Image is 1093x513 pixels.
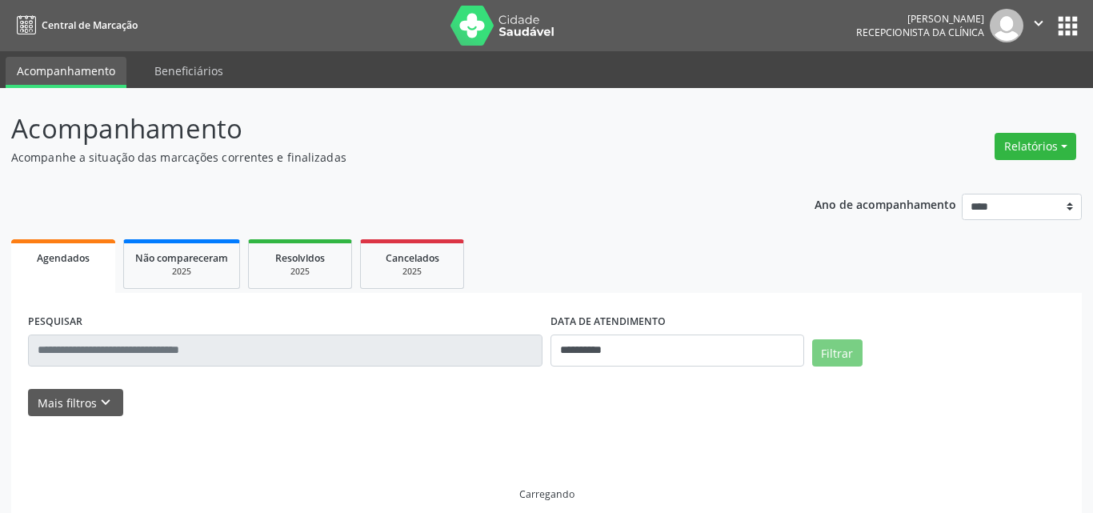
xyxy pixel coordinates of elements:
i:  [1030,14,1047,32]
button:  [1023,9,1054,42]
p: Acompanhamento [11,109,761,149]
i: keyboard_arrow_down [97,394,114,411]
div: 2025 [260,266,340,278]
p: Acompanhe a situação das marcações correntes e finalizadas [11,149,761,166]
div: 2025 [372,266,452,278]
span: Resolvidos [275,251,325,265]
button: Relatórios [995,133,1076,160]
label: DATA DE ATENDIMENTO [551,310,666,335]
a: Beneficiários [143,57,234,85]
button: apps [1054,12,1082,40]
div: 2025 [135,266,228,278]
span: Não compareceram [135,251,228,265]
div: Carregando [519,487,575,501]
span: Cancelados [386,251,439,265]
a: Central de Marcação [11,12,138,38]
button: Mais filtroskeyboard_arrow_down [28,389,123,417]
img: img [990,9,1023,42]
span: Central de Marcação [42,18,138,32]
a: Acompanhamento [6,57,126,88]
span: Recepcionista da clínica [856,26,984,39]
label: PESQUISAR [28,310,82,335]
button: Filtrar [812,339,863,367]
p: Ano de acompanhamento [815,194,956,214]
span: Agendados [37,251,90,265]
div: [PERSON_NAME] [856,12,984,26]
